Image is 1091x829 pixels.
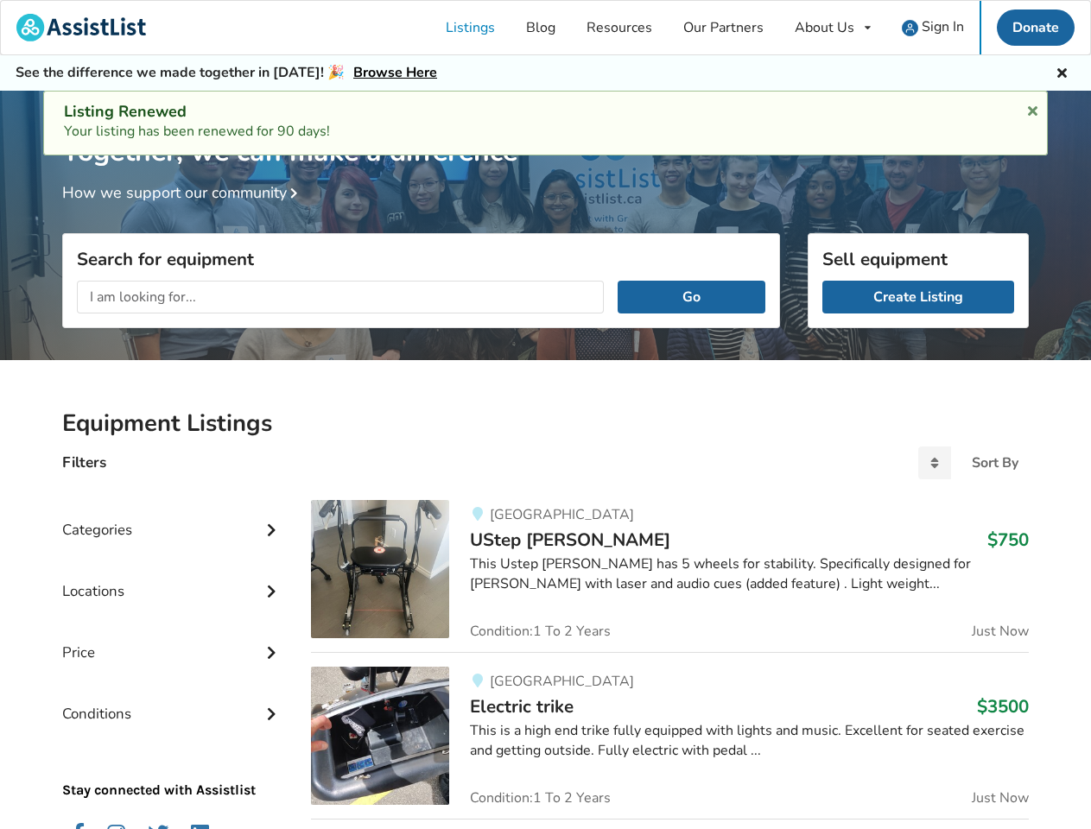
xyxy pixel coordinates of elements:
[902,20,918,36] img: user icon
[311,667,449,805] img: mobility-electric trike
[311,652,1029,819] a: mobility-electric trike[GEOGRAPHIC_DATA]Electric trike$3500This is a high end trike fully equippe...
[470,624,611,638] span: Condition: 1 To 2 Years
[62,486,283,547] div: Categories
[470,721,1029,761] div: This is a high end trike fully equipped with lights and music. Excellent for seated exercise and ...
[62,408,1029,439] h2: Equipment Listings
[618,281,765,313] button: Go
[62,670,283,731] div: Conditions
[311,500,1029,652] a: mobility-ustep walker[GEOGRAPHIC_DATA]UStep [PERSON_NAME]$750This Ustep [PERSON_NAME] has 5 wheel...
[16,14,146,41] img: assistlist-logo
[822,281,1014,313] a: Create Listing
[430,1,511,54] a: Listings
[972,624,1029,638] span: Just Now
[886,1,980,54] a: user icon Sign In
[77,248,765,270] h3: Search for equipment
[470,694,574,718] span: Electric trike
[62,452,106,472] h4: Filters
[16,64,437,82] h5: See the difference we made together in [DATE]! 🎉
[571,1,668,54] a: Resources
[490,672,634,691] span: [GEOGRAPHIC_DATA]
[62,732,283,801] p: Stay connected with Assistlist
[987,528,1029,551] h3: $750
[62,91,1029,169] h1: Together, we can make a difference
[668,1,779,54] a: Our Partners
[795,21,854,35] div: About Us
[64,102,1027,122] div: Listing Renewed
[470,528,670,552] span: UStep [PERSON_NAME]
[470,791,611,805] span: Condition: 1 To 2 Years
[64,102,1027,142] div: Your listing has been renewed for 90 days!
[972,456,1018,470] div: Sort By
[470,554,1029,594] div: This Ustep [PERSON_NAME] has 5 wheels for stability. Specifically designed for [PERSON_NAME] with...
[311,500,449,638] img: mobility-ustep walker
[997,9,1075,46] a: Donate
[77,281,604,313] input: I am looking for...
[62,547,283,609] div: Locations
[490,505,634,524] span: [GEOGRAPHIC_DATA]
[62,182,304,203] a: How we support our community
[62,609,283,670] div: Price
[511,1,571,54] a: Blog
[972,791,1029,805] span: Just Now
[977,695,1029,718] h3: $3500
[822,248,1014,270] h3: Sell equipment
[353,63,437,82] a: Browse Here
[922,17,964,36] span: Sign In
